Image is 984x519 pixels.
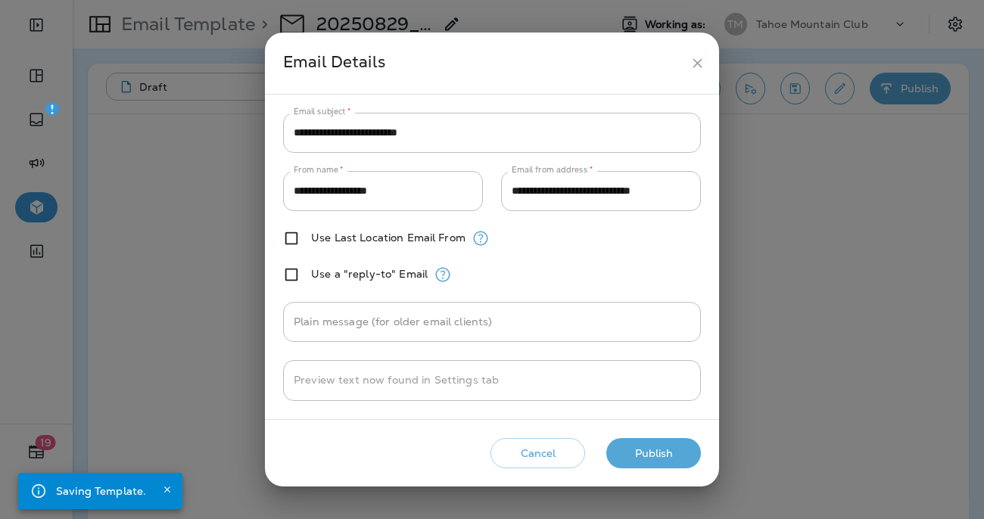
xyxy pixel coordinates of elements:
button: Close [158,480,176,499]
label: Email subject [294,106,351,117]
label: Use a "reply-to" Email [311,268,428,280]
button: close [684,49,712,77]
button: Publish [606,438,701,469]
div: Saving Template. [56,477,146,505]
button: Cancel [490,438,585,469]
div: Email Details [283,49,684,77]
label: From name [294,164,344,176]
label: Email from address [512,164,593,176]
label: Use Last Location Email From [311,232,466,244]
